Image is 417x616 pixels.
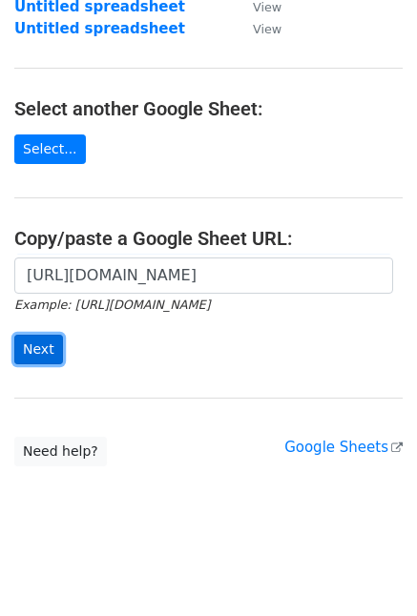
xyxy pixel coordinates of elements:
[14,335,63,364] input: Next
[322,524,417,616] iframe: Chat Widget
[14,257,393,294] input: Paste your Google Sheet URL here
[14,227,403,250] h4: Copy/paste a Google Sheet URL:
[14,298,210,312] small: Example: [URL][DOMAIN_NAME]
[14,134,86,164] a: Select...
[14,437,107,466] a: Need help?
[234,20,281,37] a: View
[253,22,281,36] small: View
[14,97,403,120] h4: Select another Google Sheet:
[284,439,403,456] a: Google Sheets
[14,20,185,37] a: Untitled spreadsheet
